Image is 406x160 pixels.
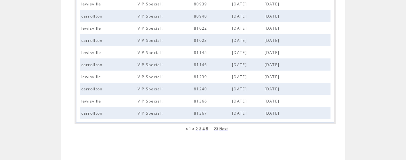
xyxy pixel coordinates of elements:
[203,127,205,131] a: 4
[138,26,164,31] span: VIP Special!
[265,86,281,92] span: [DATE]
[232,1,249,7] span: [DATE]
[138,1,164,7] span: VIP Special!
[138,13,164,19] span: VIP Special!
[219,127,228,131] a: Next
[232,50,249,55] span: [DATE]
[209,127,212,131] span: ...
[265,62,281,67] span: [DATE]
[194,74,209,80] span: 81239
[199,127,201,131] a: 3
[81,13,104,19] span: carrollton
[81,110,104,116] span: carrollton
[232,98,249,104] span: [DATE]
[81,62,104,67] span: carrollton
[232,26,249,31] span: [DATE]
[232,110,249,116] span: [DATE]
[232,74,249,80] span: [DATE]
[81,50,103,55] span: lewisville
[81,1,103,7] span: lewisville
[194,1,209,7] span: 80939
[194,98,209,104] span: 81366
[265,38,281,43] span: [DATE]
[194,62,209,67] span: 81146
[194,26,209,31] span: 81022
[194,86,209,92] span: 81240
[138,38,164,43] span: VIP Special!
[138,62,164,67] span: VIP Special!
[194,110,209,116] span: 81367
[81,26,103,31] span: lewisville
[206,127,208,131] a: 5
[214,127,218,131] a: 23
[232,13,249,19] span: [DATE]
[81,86,104,92] span: carrollton
[265,50,281,55] span: [DATE]
[265,1,281,7] span: [DATE]
[138,74,164,80] span: VIP Special!
[232,62,249,67] span: [DATE]
[81,74,103,80] span: lewisville
[138,110,164,116] span: VIP Special!
[81,38,104,43] span: carrollton
[265,98,281,104] span: [DATE]
[196,127,198,131] a: 2
[138,86,164,92] span: VIP Special!
[232,38,249,43] span: [DATE]
[265,26,281,31] span: [DATE]
[232,86,249,92] span: [DATE]
[194,13,209,19] span: 80940
[265,13,281,19] span: [DATE]
[138,98,164,104] span: VIP Special!
[265,110,281,116] span: [DATE]
[194,38,209,43] span: 81023
[81,98,103,104] span: lewisville
[138,50,164,55] span: VIP Special!
[186,127,194,131] span: < 1 >
[194,50,209,55] span: 81145
[265,74,281,80] span: [DATE]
